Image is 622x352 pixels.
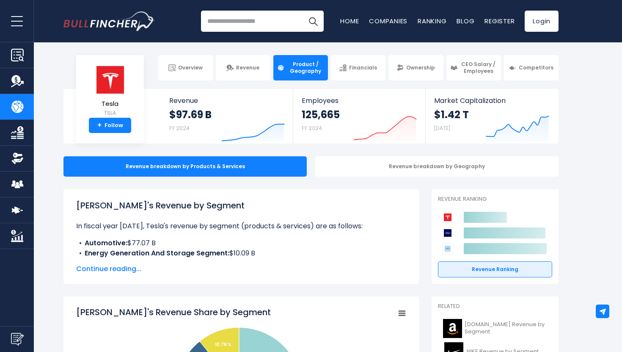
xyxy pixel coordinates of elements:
span: Continue reading... [76,264,406,274]
img: Bullfincher logo [63,11,155,31]
a: Register [484,17,515,25]
b: Automotive: [85,238,127,248]
a: Companies [369,17,407,25]
a: Revenue $97.69 B FY 2024 [161,89,293,144]
img: Tesla competitors logo [442,212,453,223]
span: [DOMAIN_NAME] Revenue by Segment [465,321,547,335]
span: Ownership [406,64,435,71]
strong: 125,665 [302,108,340,121]
small: [DATE] [434,125,450,132]
tspan: 10.78 % [215,341,231,348]
a: Blog [457,17,474,25]
small: FY 2024 [302,125,322,132]
img: AMZN logo [443,319,462,338]
small: TSLA [95,109,125,117]
small: FY 2024 [169,125,190,132]
span: Market Capitalization [434,97,549,105]
a: Competitors [504,55,559,80]
div: Revenue breakdown by Geography [315,156,559,177]
p: Revenue Ranking [438,196,552,203]
button: Search [303,11,324,32]
img: Ownership [11,152,24,165]
tspan: [PERSON_NAME]'s Revenue Share by Segment [76,306,271,318]
a: Market Capitalization $1.42 T [DATE] [426,89,558,144]
div: Revenue breakdown by Products & Services [63,156,307,177]
a: Ranking [418,17,446,25]
a: Home [340,17,359,25]
strong: + [97,122,102,129]
p: In fiscal year [DATE], Tesla's revenue by segment (products & services) are as follows: [76,221,406,231]
a: Ownership [388,55,443,80]
span: Tesla [95,100,125,108]
span: Employees [302,97,416,105]
a: Revenue Ranking [438,261,552,277]
span: CEO Salary / Employees [460,61,497,74]
a: Financials [331,55,385,80]
a: Go to homepage [63,11,154,31]
a: Revenue [216,55,270,80]
img: General Motors Company competitors logo [442,243,453,254]
span: Product / Geography [287,61,324,74]
span: Financials [349,64,377,71]
a: Tesla TSLA [95,65,125,118]
span: Competitors [519,64,553,71]
a: Login [525,11,559,32]
span: Revenue [169,97,285,105]
strong: $97.69 B [169,108,212,121]
strong: $1.42 T [434,108,469,121]
span: Revenue [236,64,259,71]
a: Product / Geography [273,55,328,80]
b: Energy Generation And Storage Segment: [85,248,229,258]
a: [DOMAIN_NAME] Revenue by Segment [438,317,552,340]
span: Overview [178,64,203,71]
h1: [PERSON_NAME]'s Revenue by Segment [76,199,406,212]
a: Employees 125,665 FY 2024 [293,89,425,144]
p: Related [438,303,552,310]
a: CEO Salary / Employees [446,55,501,80]
li: $77.07 B [76,238,406,248]
a: Overview [158,55,213,80]
img: Ford Motor Company competitors logo [442,227,453,238]
li: $10.09 B [76,248,406,258]
a: +Follow [89,118,131,133]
